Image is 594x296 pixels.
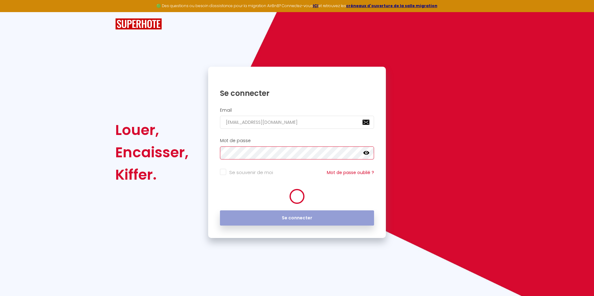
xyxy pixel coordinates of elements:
[115,119,189,141] div: Louer,
[5,2,24,21] button: Ouvrir le widget de chat LiveChat
[327,169,374,176] a: Mot de passe oublié ?
[115,164,189,186] div: Kiffer.
[115,141,189,164] div: Encaisser,
[220,108,374,113] h2: Email
[220,116,374,129] input: Ton Email
[220,88,374,98] h1: Se connecter
[313,3,318,8] a: ICI
[220,210,374,226] button: Se connecter
[115,18,162,30] img: SuperHote logo
[220,138,374,143] h2: Mot de passe
[346,3,437,8] a: créneaux d'ouverture de la salle migration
